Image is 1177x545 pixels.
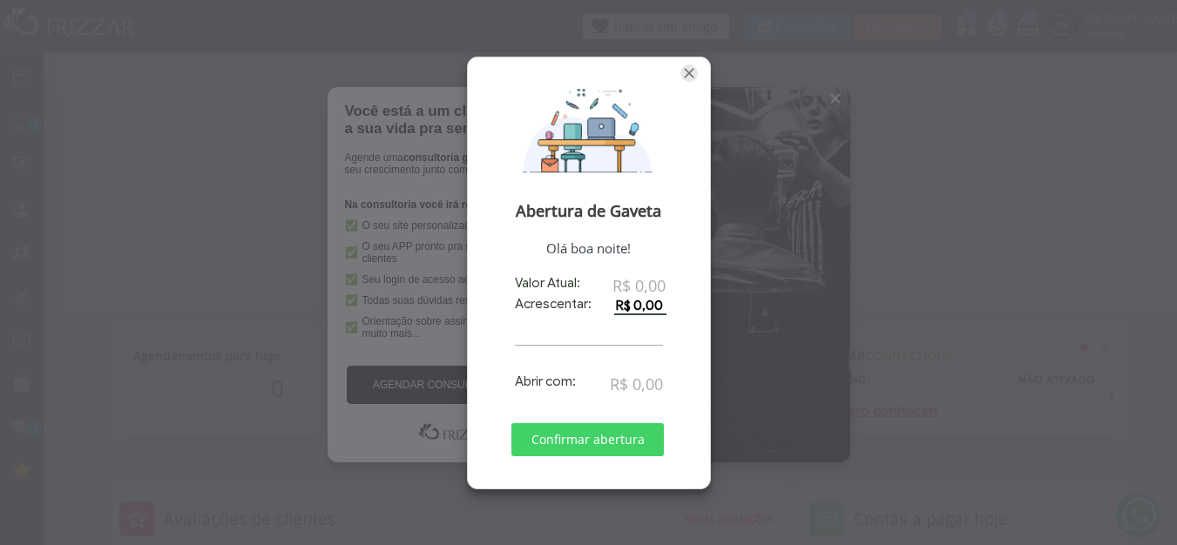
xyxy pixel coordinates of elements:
[480,200,698,221] span: Abertura de Gaveta
[480,86,698,173] img: Abrir Gaveta
[515,275,580,291] label: Valor Atual:
[610,373,663,394] span: R$ 0,00
[612,275,666,296] span: R$ 0,00
[515,296,592,312] label: Acrescentar:
[515,373,576,389] label: Abrir com:
[480,239,698,257] span: Olá boa noite!
[511,423,664,456] button: Confirmar abertura
[614,296,666,315] input: 0.0
[524,427,652,453] span: Confirmar abertura
[680,64,698,82] a: Fechar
